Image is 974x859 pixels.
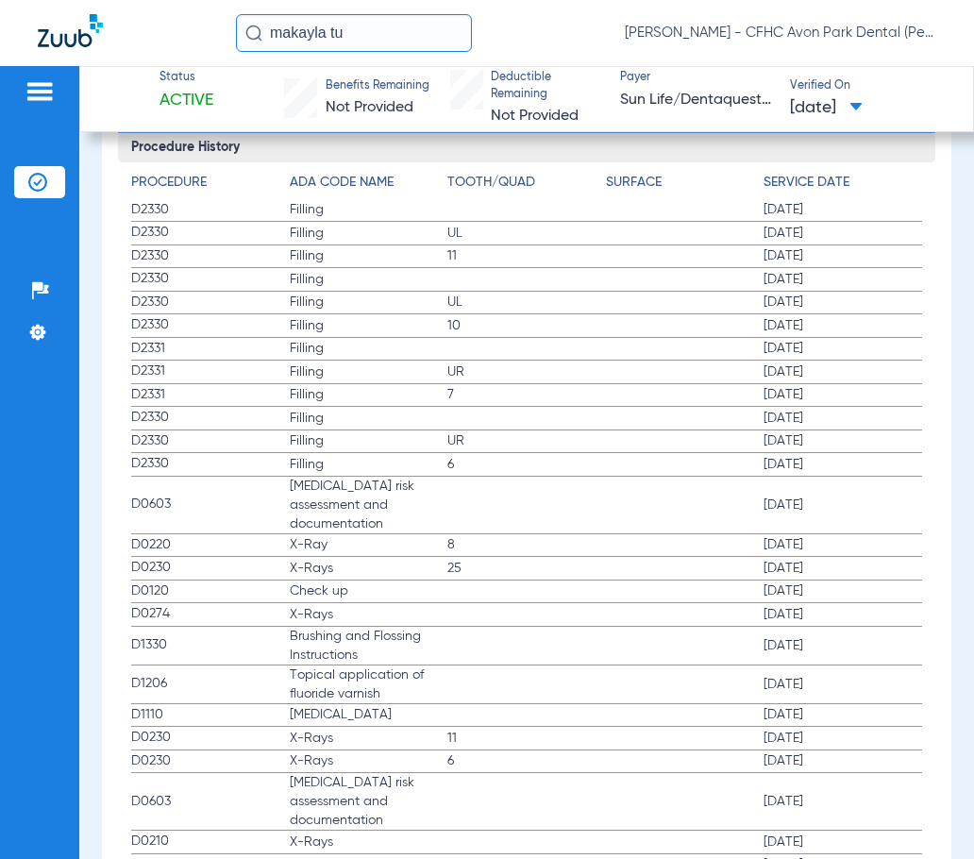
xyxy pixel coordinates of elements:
[764,409,922,428] span: [DATE]
[447,246,606,265] span: 11
[131,408,290,428] span: D2330
[447,362,606,381] span: UR
[606,173,764,193] h4: Surface
[131,705,290,725] span: D1110
[620,89,774,112] span: Sun Life/Dentaquest - AI
[290,431,448,450] span: Filling
[131,173,290,193] h4: Procedure
[491,70,603,103] span: Deductible Remaining
[290,270,448,289] span: Filling
[131,581,290,601] span: D0120
[290,316,448,335] span: Filling
[764,431,922,450] span: [DATE]
[447,385,606,404] span: 7
[447,729,606,748] span: 11
[131,674,290,694] span: D1206
[290,385,448,404] span: Filling
[131,728,290,748] span: D0230
[290,559,448,578] span: X-Rays
[131,832,290,851] span: D0210
[764,605,922,624] span: [DATE]
[326,100,413,115] span: Not Provided
[790,96,863,120] span: [DATE]
[447,455,606,474] span: 6
[131,339,290,359] span: D2331
[764,535,922,554] span: [DATE]
[625,24,936,42] span: [PERSON_NAME] - CFHC Avon Park Dental (Peds)
[131,431,290,451] span: D2330
[447,431,606,450] span: UR
[764,455,922,474] span: [DATE]
[790,78,944,95] span: Verified On
[160,89,213,112] span: Active
[290,173,448,193] h4: ADA Code Name
[764,636,922,655] span: [DATE]
[447,559,606,578] span: 25
[131,635,290,655] span: D1330
[764,496,922,514] span: [DATE]
[764,705,922,724] span: [DATE]
[290,362,448,381] span: Filling
[290,409,448,428] span: Filling
[131,792,290,812] span: D0603
[764,559,922,578] span: [DATE]
[131,454,290,474] span: D2330
[620,70,774,87] span: Payer
[764,339,922,358] span: [DATE]
[131,293,290,312] span: D2330
[447,173,606,199] app-breakdown-title: Tooth/Quad
[764,224,922,243] span: [DATE]
[764,581,922,600] span: [DATE]
[131,535,290,555] span: D0220
[290,833,448,851] span: X-Rays
[880,768,974,859] iframe: Chat Widget
[118,133,935,163] h3: Procedure History
[447,316,606,335] span: 10
[131,246,290,266] span: D2330
[764,792,922,811] span: [DATE]
[25,80,55,103] img: hamburger-icon
[290,339,448,358] span: Filling
[764,200,922,219] span: [DATE]
[131,604,290,624] span: D0274
[764,751,922,770] span: [DATE]
[290,200,448,219] span: Filling
[764,362,922,381] span: [DATE]
[764,246,922,265] span: [DATE]
[290,773,448,830] span: [MEDICAL_DATA] risk assessment and documentation
[764,833,922,851] span: [DATE]
[447,224,606,243] span: UL
[326,78,429,95] span: Benefits Remaining
[290,581,448,600] span: Check up
[131,315,290,335] span: D2330
[131,558,290,578] span: D0230
[245,25,262,42] img: Search Icon
[290,705,448,724] span: [MEDICAL_DATA]
[290,729,448,748] span: X-Rays
[290,665,448,703] span: Topical application of fluoride varnish
[131,495,290,514] span: D0603
[160,70,213,87] span: Status
[491,109,579,124] span: Not Provided
[764,173,922,193] h4: Service Date
[290,627,448,665] span: Brushing and Flossing Instructions
[290,535,448,554] span: X-Ray
[38,14,103,47] img: Zuub Logo
[764,270,922,289] span: [DATE]
[764,385,922,404] span: [DATE]
[131,362,290,381] span: D2331
[290,751,448,770] span: X-Rays
[290,605,448,624] span: X-Rays
[131,751,290,771] span: D0230
[447,751,606,770] span: 6
[290,477,448,533] span: [MEDICAL_DATA] risk assessment and documentation
[131,223,290,243] span: D2330
[131,200,290,220] span: D2330
[236,14,472,52] input: Search for patients
[290,173,448,199] app-breakdown-title: ADA Code Name
[764,729,922,748] span: [DATE]
[131,269,290,289] span: D2330
[447,293,606,312] span: UL
[764,293,922,312] span: [DATE]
